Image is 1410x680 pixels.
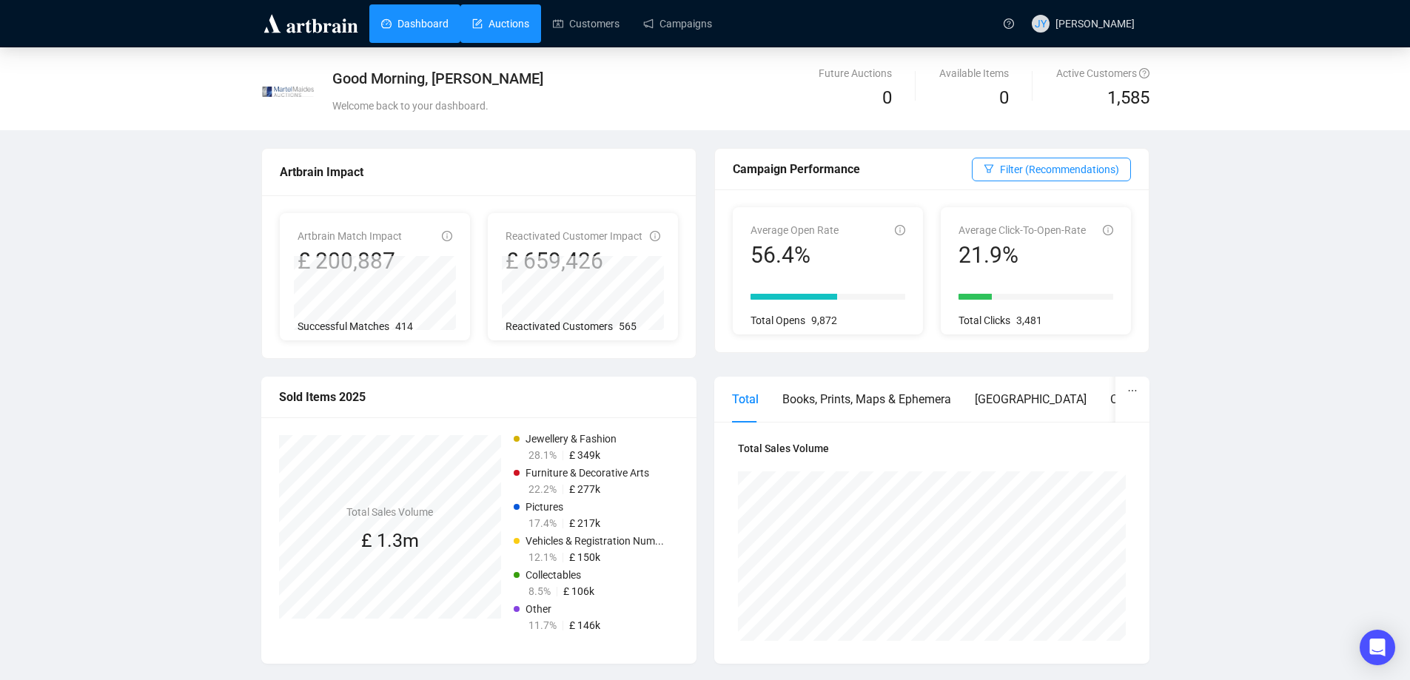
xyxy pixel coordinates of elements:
span: 0 [882,87,892,108]
span: 565 [619,320,637,332]
div: £ 200,887 [298,247,402,275]
button: ellipsis [1115,377,1149,405]
a: Auctions [472,4,529,43]
span: 11.7% [528,619,557,631]
span: 12.1% [528,551,557,563]
span: Furniture & Decorative Arts [526,467,649,479]
span: Filter (Recommendations) [1000,161,1119,178]
span: 9,872 [811,314,837,326]
span: Average Open Rate [751,224,839,236]
span: £ 150k [569,551,600,563]
span: question-circle [1004,18,1014,29]
span: £ 217k [569,517,600,529]
h4: Total Sales Volume [346,504,433,520]
button: Filter (Recommendations) [972,158,1131,181]
span: £ 349k [569,449,600,461]
div: Available Items [939,65,1009,81]
span: Vehicles & Registration Num... [526,535,664,547]
span: Total Clicks [959,314,1010,326]
img: logo [261,12,360,36]
span: 8.5% [528,585,551,597]
span: question-circle [1139,68,1149,78]
span: Artbrain Match Impact [298,230,402,242]
div: Collectables [1110,390,1174,408]
span: info-circle [895,225,905,235]
span: [PERSON_NAME] [1055,18,1135,30]
span: info-circle [650,231,660,241]
span: 3,481 [1016,314,1042,326]
span: £ 1.3m [361,530,419,551]
span: 28.1% [528,449,557,461]
div: 21.9% [959,241,1086,269]
span: filter [984,164,994,174]
div: Books, Prints, Maps & Ephemera [782,390,951,408]
h4: Total Sales Volume [738,440,1126,457]
span: Jewellery & Fashion [526,433,617,445]
span: £ 277k [569,483,600,495]
div: [GEOGRAPHIC_DATA] [975,390,1087,408]
img: 63199b9f6ced940030830802.jpg [262,66,314,118]
a: Customers [553,4,620,43]
span: 0 [999,87,1009,108]
span: 22.2% [528,483,557,495]
span: £ 106k [563,585,594,597]
div: Good Morning, [PERSON_NAME] [332,68,850,89]
span: info-circle [1103,225,1113,235]
span: info-circle [442,231,452,241]
div: Open Intercom Messenger [1360,630,1395,665]
span: Reactivated Customer Impact [506,230,642,242]
div: Welcome back to your dashboard. [332,98,850,114]
span: 17.4% [528,517,557,529]
span: Successful Matches [298,320,389,332]
span: Active Customers [1056,67,1149,79]
div: Future Auctions [819,65,892,81]
span: Average Click-To-Open-Rate [959,224,1086,236]
span: 414 [395,320,413,332]
span: Reactivated Customers [506,320,613,332]
span: JY [1035,16,1047,32]
div: £ 659,426 [506,247,642,275]
a: Campaigns [643,4,712,43]
div: Total [732,390,759,408]
div: Sold Items 2025 [279,388,679,406]
div: Artbrain Impact [280,163,678,181]
span: ellipsis [1127,386,1138,396]
a: Dashboard [381,4,449,43]
span: £ 146k [569,619,600,631]
div: Campaign Performance [733,160,972,178]
span: Collectables [526,569,581,581]
span: Other [526,603,551,615]
div: 56.4% [751,241,839,269]
span: Total Opens [751,314,805,326]
span: 1,585 [1107,84,1149,112]
span: Pictures [526,501,563,513]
